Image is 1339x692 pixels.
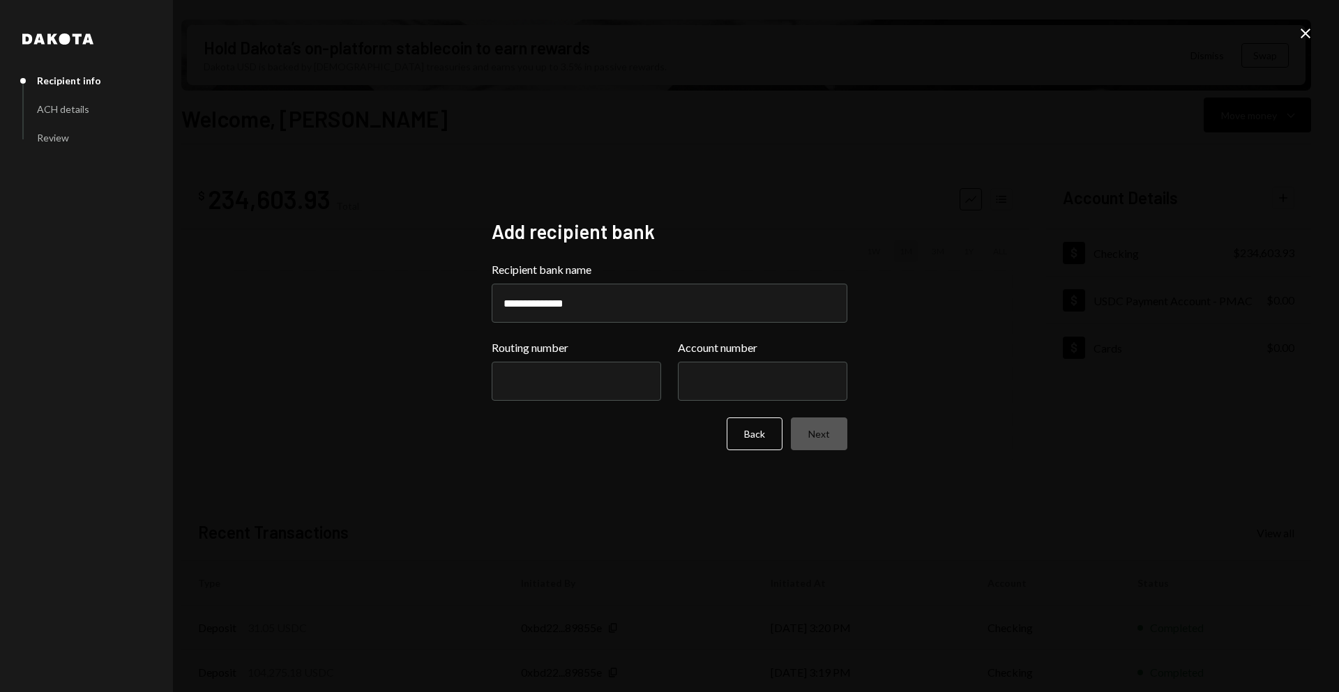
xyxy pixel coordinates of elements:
div: Review [37,132,69,144]
label: Account number [678,339,847,356]
label: Routing number [492,339,661,356]
h2: Add recipient bank [492,218,847,245]
button: Back [727,417,782,450]
div: ACH details [37,103,89,115]
label: Recipient bank name [492,261,847,278]
div: Recipient info [37,75,101,86]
